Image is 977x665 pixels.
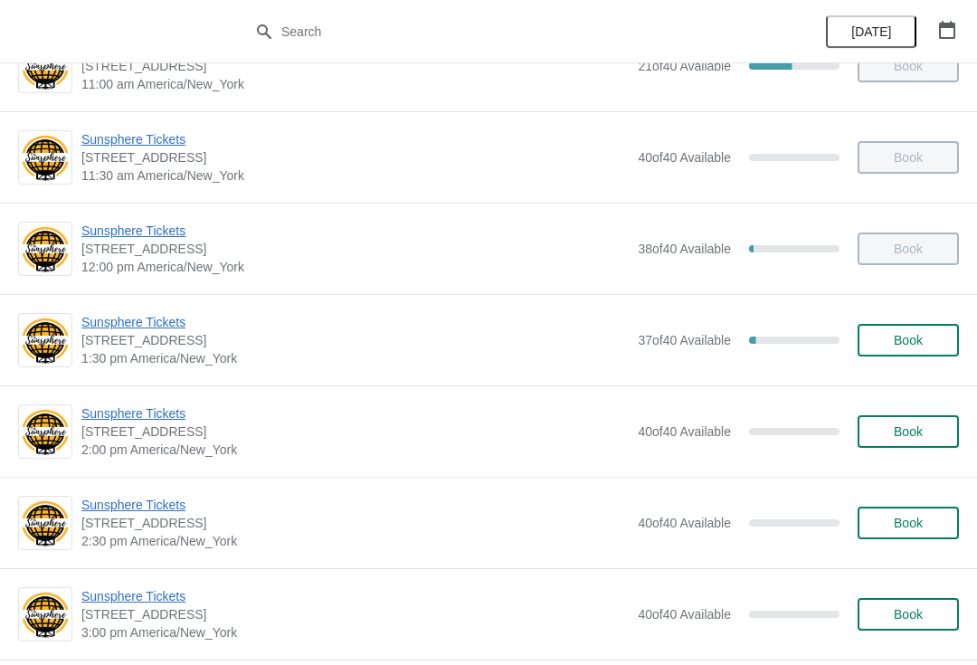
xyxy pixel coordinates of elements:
[858,507,959,539] button: Book
[638,333,731,347] span: 37 of 40 Available
[81,587,629,605] span: Sunsphere Tickets
[894,333,923,347] span: Book
[81,148,629,166] span: [STREET_ADDRESS]
[81,313,629,331] span: Sunsphere Tickets
[19,316,71,366] img: Sunsphere Tickets | 810 Clinch Avenue, Knoxville, TN, USA | 1:30 pm America/New_York
[81,496,629,514] span: Sunsphere Tickets
[19,407,71,457] img: Sunsphere Tickets | 810 Clinch Avenue, Knoxville, TN, USA | 2:00 pm America/New_York
[81,75,629,93] span: 11:00 am America/New_York
[826,15,916,48] button: [DATE]
[81,514,629,532] span: [STREET_ADDRESS]
[858,415,959,448] button: Book
[81,222,629,240] span: Sunsphere Tickets
[638,150,731,165] span: 40 of 40 Available
[81,605,629,623] span: [STREET_ADDRESS]
[81,441,629,459] span: 2:00 pm America/New_York
[81,331,629,349] span: [STREET_ADDRESS]
[19,133,71,183] img: Sunsphere Tickets | 810 Clinch Avenue, Knoxville, TN, USA | 11:30 am America/New_York
[638,59,731,73] span: 21 of 40 Available
[81,240,629,258] span: [STREET_ADDRESS]
[858,324,959,356] button: Book
[81,423,629,441] span: [STREET_ADDRESS]
[19,590,71,640] img: Sunsphere Tickets | 810 Clinch Avenue, Knoxville, TN, USA | 3:00 pm America/New_York
[19,224,71,274] img: Sunsphere Tickets | 810 Clinch Avenue, Knoxville, TN, USA | 12:00 pm America/New_York
[638,424,731,439] span: 40 of 40 Available
[81,130,629,148] span: Sunsphere Tickets
[81,258,629,276] span: 12:00 pm America/New_York
[81,623,629,641] span: 3:00 pm America/New_York
[19,499,71,548] img: Sunsphere Tickets | 810 Clinch Avenue, Knoxville, TN, USA | 2:30 pm America/New_York
[858,598,959,631] button: Book
[81,532,629,550] span: 2:30 pm America/New_York
[894,424,923,439] span: Book
[81,349,629,367] span: 1:30 pm America/New_York
[81,57,629,75] span: [STREET_ADDRESS]
[280,15,733,48] input: Search
[19,42,71,91] img: Sunsphere Tickets | 810 Clinch Avenue, Knoxville, TN, USA | 11:00 am America/New_York
[638,242,731,256] span: 38 of 40 Available
[81,166,629,185] span: 11:30 am America/New_York
[894,516,923,530] span: Book
[851,24,891,39] span: [DATE]
[638,516,731,530] span: 40 of 40 Available
[894,607,923,622] span: Book
[81,404,629,423] span: Sunsphere Tickets
[638,607,731,622] span: 40 of 40 Available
